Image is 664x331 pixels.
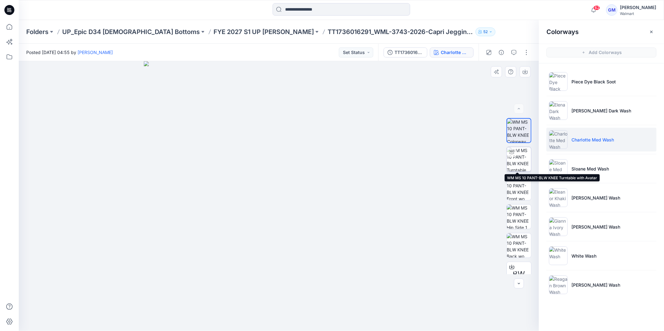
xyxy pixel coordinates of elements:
[571,107,631,114] p: [PERSON_NAME] Dark Wash
[620,4,656,11] div: [PERSON_NAME]
[549,275,568,294] img: Reagan Brown Wash
[507,233,531,258] img: WM MS 10 PANT-BLW KNEE Back wo Avatar
[430,47,474,57] button: Charlotte Med Wash
[571,78,616,85] p: Piece Dye Black Soot
[546,28,579,36] h2: Colorways
[475,27,495,36] button: 52
[571,224,620,230] p: [PERSON_NAME] Wash
[571,282,620,288] p: [PERSON_NAME] Wash
[441,49,470,56] div: Charlotte Med Wash
[26,49,113,56] span: Posted [DATE] 04:55 by
[620,11,656,16] div: Walmart
[513,269,525,280] span: BW
[395,49,423,56] div: TT1736016291_Rev1_WML-3743-2026_Rev1_Capri Jegging_Full Colorway
[507,176,531,200] img: WM MS 10 PANT-BLW KNEE Front wo Avatar
[549,159,568,178] img: Sloane Med Wash
[214,27,314,36] a: FYE 2027 S1 UP [PERSON_NAME]
[496,47,506,57] button: Details
[549,246,568,265] img: White Wash
[571,165,609,172] p: Sloane Med Wash
[507,119,531,142] img: WM MS 10 PANT-BLW KNEE Colorway wo Avatar
[26,27,48,36] a: Folders
[549,72,568,91] img: Piece Dye Black Soot
[549,188,568,207] img: Eleanor Khaki Wash
[78,50,113,55] a: [PERSON_NAME]
[571,253,596,259] p: White Wash
[144,61,414,331] img: eyJhbGciOiJIUzI1NiIsImtpZCI6IjAiLCJzbHQiOiJzZXMiLCJ0eXAiOiJKV1QifQ.eyJkYXRhIjp7InR5cGUiOiJzdG9yYW...
[606,4,617,16] div: GM
[571,136,614,143] p: Charlotte Med Wash
[384,47,427,57] button: TT1736016291_Rev1_WML-3743-2026_Rev1_Capri Jegging_Full Colorway
[62,27,200,36] a: UP_Epic D34 [DEMOGRAPHIC_DATA] Bottoms
[571,195,620,201] p: [PERSON_NAME] Wash
[593,5,600,10] span: 62
[507,205,531,229] img: WM MS 10 PANT-BLW KNEE Hip Side 1 wo Avatar
[507,147,531,171] img: WM MS 10 PANT-BLW KNEE Turntable with Avatar
[483,28,488,35] p: 52
[328,27,473,36] p: TT1736016291_WML-3743-2026-Capri Jegging-Inseam 23 Inch
[549,217,568,236] img: Gianna Ivory Wash
[549,101,568,120] img: Elena Dark Wash
[549,130,568,149] img: Charlotte Med Wash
